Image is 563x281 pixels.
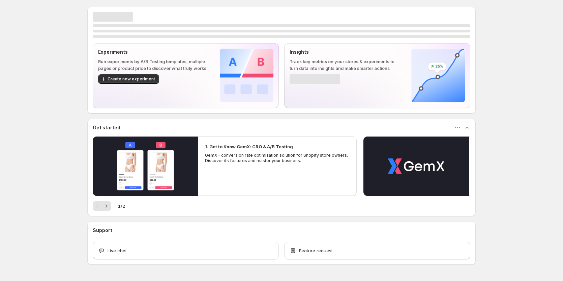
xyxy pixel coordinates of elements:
[290,58,401,72] p: Track key metrics on your stores & experiments to turn data into insights and make smarter actions
[93,124,120,131] h3: Get started
[363,136,469,196] button: Play video
[411,49,465,102] img: Insights
[108,247,127,254] span: Live chat
[118,203,125,209] span: 1 / 2
[98,74,159,84] button: Create new experiment
[102,201,111,211] button: Next
[93,201,111,211] nav: Pagination
[98,49,209,55] p: Experiments
[98,58,209,72] p: Run experiments by A/B Testing templates, multiple pages or product price to discover what truly ...
[93,136,198,196] button: Play video
[93,227,112,234] h3: Support
[220,49,273,102] img: Experiments
[290,49,401,55] p: Insights
[205,143,293,150] h2: 1. Get to Know GemX: CRO & A/B Testing
[299,247,333,254] span: Feature request
[108,76,155,82] span: Create new experiment
[205,153,350,163] p: GemX - conversion rate optimization solution for Shopify store owners. Discover its features and ...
